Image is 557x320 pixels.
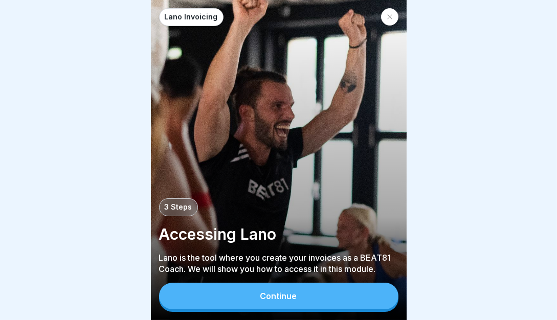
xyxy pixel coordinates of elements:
[159,283,398,309] button: Continue
[165,13,218,21] p: Lano Invoicing
[159,224,398,244] p: Accessing Lano
[260,291,297,301] div: Continue
[159,252,398,275] p: Lano is the tool where you create your invoices as a BEAT81 Coach. We will show you how to access...
[165,203,192,212] p: 3 Steps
